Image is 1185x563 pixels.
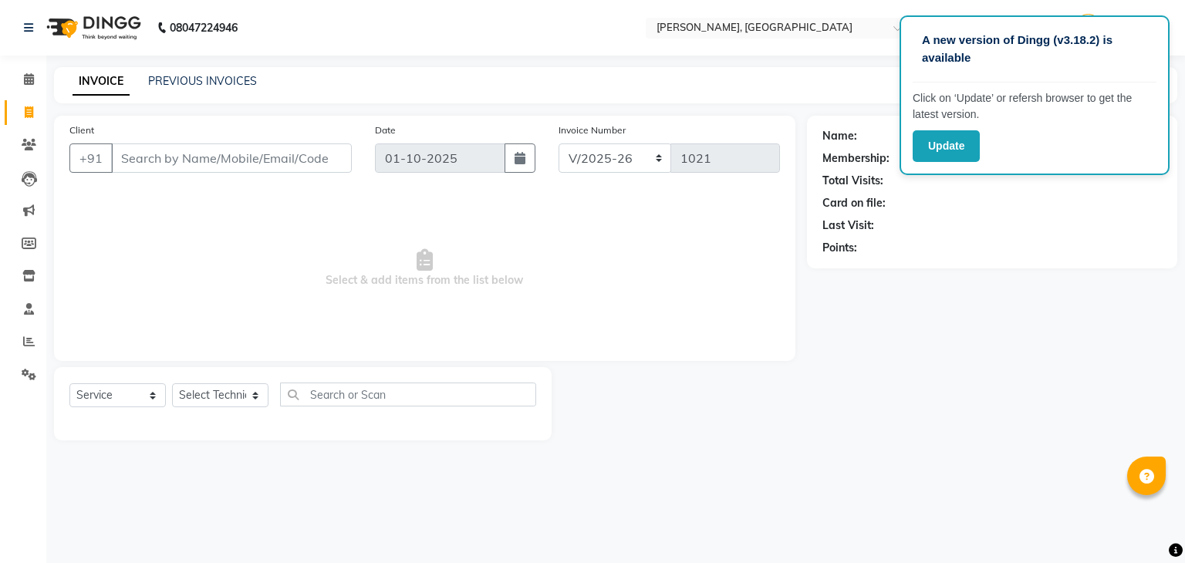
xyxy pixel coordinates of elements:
button: +91 [69,143,113,173]
b: 08047224946 [170,6,238,49]
div: Points: [822,240,857,256]
p: A new version of Dingg (v3.18.2) is available [922,32,1147,66]
span: Select & add items from the list below [69,191,780,346]
input: Search or Scan [280,383,536,406]
label: Date [375,123,396,137]
iframe: chat widget [1120,501,1170,548]
img: Manager [1075,14,1102,41]
a: PREVIOUS INVOICES [148,74,257,88]
div: Last Visit: [822,217,874,234]
label: Invoice Number [559,123,626,137]
img: logo [39,6,145,49]
div: Total Visits: [822,173,883,189]
label: Client [69,123,94,137]
a: INVOICE [73,68,130,96]
button: Update [913,130,980,162]
input: Search by Name/Mobile/Email/Code [111,143,352,173]
div: Name: [822,128,857,144]
p: Click on ‘Update’ or refersh browser to get the latest version. [913,90,1156,123]
div: Membership: [822,150,890,167]
div: Card on file: [822,195,886,211]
